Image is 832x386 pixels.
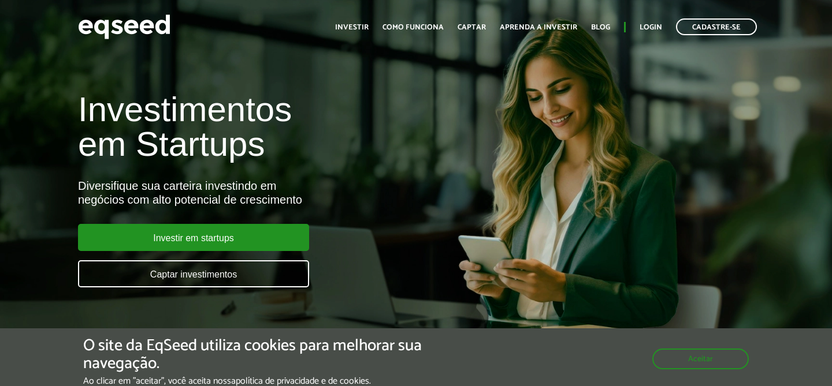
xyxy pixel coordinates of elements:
[78,224,309,251] a: Investir em startups
[78,12,170,42] img: EqSeed
[335,24,369,31] a: Investir
[676,18,757,35] a: Cadastre-se
[591,24,610,31] a: Blog
[78,92,477,162] h1: Investimentos em Startups
[458,24,486,31] a: Captar
[382,24,444,31] a: Como funciona
[83,337,482,373] h5: O site da EqSeed utiliza cookies para melhorar sua navegação.
[78,179,477,207] div: Diversifique sua carteira investindo em negócios com alto potencial de crescimento
[500,24,577,31] a: Aprenda a investir
[640,24,662,31] a: Login
[652,348,749,369] button: Aceitar
[78,260,309,287] a: Captar investimentos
